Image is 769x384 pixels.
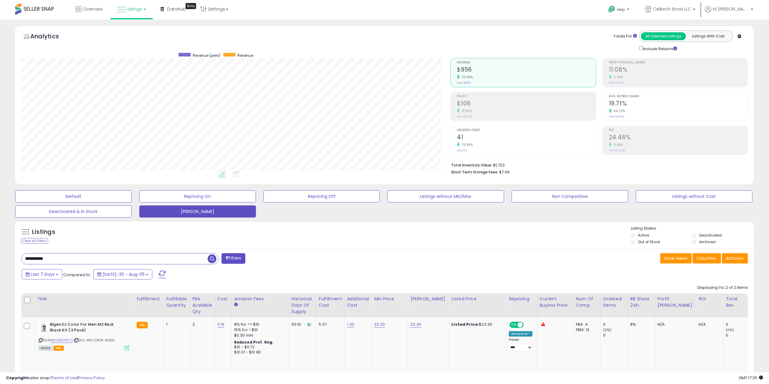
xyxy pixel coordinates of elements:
i: Get Help [608,5,616,13]
h2: $956 [457,66,596,74]
button: Listings without Cost [636,190,752,202]
span: Ordered Items [457,129,596,132]
span: ON [510,322,518,328]
button: Repricing Off [263,190,380,202]
span: Revenue (prev) [193,53,220,58]
div: $0.30 min [234,333,284,338]
span: $7.09 [499,169,509,175]
div: Total Rev. [726,296,748,308]
a: Privacy Policy [78,375,105,381]
div: 0 [726,333,750,338]
small: FBA [137,322,148,328]
div: Min Price [374,296,405,302]
div: 5.37 [319,322,340,327]
div: N/A [699,322,719,327]
div: seller snap | | [6,375,105,381]
span: Compared to: [63,272,91,278]
a: 23.30 [374,321,385,328]
button: Non Competitive [512,190,628,202]
div: Amazon Fees [234,296,286,302]
div: ROI [699,296,721,302]
img: 41+4fa7IqdL._SL40_.jpg [39,322,48,334]
div: Amazon AI * [509,331,532,337]
div: $23.30 [451,322,502,327]
span: Columns [696,255,716,261]
div: 2 [192,322,210,327]
a: Terms of Use [52,375,77,381]
a: Help [603,1,635,20]
button: [DATE]-30 - Aug-05 [93,269,152,279]
label: Out of Stock [638,239,660,244]
button: Listings without Min/Max [387,190,504,202]
button: Repricing On [139,190,256,202]
small: Prev: 24.34% [609,149,625,152]
strong: Copyright [6,375,28,381]
small: 70.94% [460,75,473,79]
div: Totals For [613,34,637,39]
button: Columns [693,253,721,263]
span: Avg. Buybox Share [609,95,748,98]
div: FBA: 4 [576,322,596,327]
a: Hi [PERSON_NAME] [705,6,753,20]
small: 64.25% [612,109,625,113]
button: Deactivated & In Stock [15,205,132,218]
div: Repricing [509,296,535,302]
li: $1,723 [451,161,743,168]
div: Num of Comp. [576,296,598,308]
small: Prev: $61.69 [457,115,472,118]
div: Clear All Filters [21,238,48,244]
h2: 11.08% [609,66,748,74]
div: Fulfillable Quantity [166,296,187,308]
div: 8% [630,322,650,327]
b: Listed Price: [451,321,479,327]
b: Reduced Prof. Rng. [234,340,274,345]
span: OFF [523,322,532,328]
span: Help [617,7,625,12]
small: (0%) [603,328,612,332]
span: Last 7 Days [31,271,55,277]
small: Prev: $559 [457,81,471,85]
div: 15% for > $10 [234,327,284,333]
span: All listings currently available for purchase on Amazon [39,346,53,351]
div: Title [37,296,131,302]
small: Prev: 11.03% [609,81,623,85]
button: Default [15,190,132,202]
div: Historical Days Of Supply [292,296,314,315]
div: BB Share 24h. [630,296,652,308]
span: Listings [126,6,142,12]
small: Prev: 12.00% [609,115,624,118]
span: Revenue [237,53,253,58]
button: Filters [221,253,245,264]
div: Profit [PERSON_NAME] [658,296,693,308]
b: Bigen Ez Color For Men M2 Real Black Kit (3 Pack) [50,322,123,334]
small: 0.49% [612,143,623,147]
div: $10 - $11.72 [234,345,284,350]
div: 60.10 [292,322,312,327]
div: 0 [603,322,628,327]
small: 70.83% [460,143,473,147]
a: 23.30 [410,321,421,328]
span: FBA [53,346,64,351]
p: Listing States: [631,226,754,231]
h2: $106 [457,100,596,108]
small: Amazon Fees. [234,302,238,308]
span: Celltech Store LLC [653,6,691,12]
div: Ordered Items [603,296,625,308]
button: Last 7 Days [22,269,62,279]
div: 0 [726,322,750,327]
div: Tooltip anchor [186,3,196,9]
label: Active [638,233,649,238]
b: Total Inventory Value: [451,163,492,168]
span: ROI [609,129,748,132]
label: Deactivated [699,233,722,238]
b: Short Term Storage Fees: [451,169,498,175]
div: N/A [658,322,691,327]
h2: 41 [457,134,596,142]
h2: 19.71% [609,100,748,108]
span: [DATE]-30 - Aug-05 [102,271,145,277]
span: 2025-08-13 17:25 GMT [739,375,763,381]
small: 0.45% [612,75,623,79]
div: $10.01 - $10.83 [234,350,284,355]
div: 8% for <= $10 [234,322,284,327]
span: Profit [457,95,596,98]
